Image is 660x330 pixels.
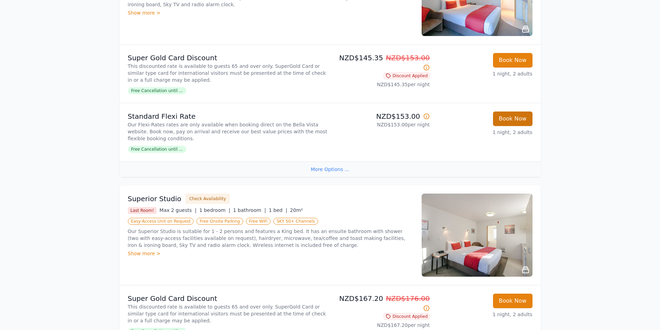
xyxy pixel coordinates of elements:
span: 1 bathroom | [233,207,266,213]
p: NZD$153.00 [333,112,430,121]
span: Last Room! [128,207,157,214]
span: Max 2 guests | [159,207,196,213]
span: Discount Applied [384,313,430,320]
p: 1 night, 2 adults [435,129,533,136]
span: Easy-Access Unit on Request [128,218,194,225]
div: Show more > [128,9,413,16]
button: Book Now [493,294,533,308]
p: NZD$145.35 [333,53,430,72]
span: 1 bed | [269,207,287,213]
span: NZD$153.00 [386,54,430,62]
span: 20m² [290,207,303,213]
p: Our Superior Studio is suitable for 1 - 2 persons and features a King bed. It has an ensuite bath... [128,228,413,249]
p: Standard Flexi Rate [128,112,327,121]
div: More Options ... [120,161,541,177]
h3: Superior Studio [128,194,182,204]
p: Super Gold Card Discount [128,294,327,303]
div: Show more > [128,250,413,257]
span: SKY 50+ Channels [273,218,318,225]
p: NZD$145.35 per night [333,81,430,88]
button: Check Availability [185,194,230,204]
button: Book Now [493,112,533,126]
p: 1 night, 2 adults [435,311,533,318]
p: Our Flexi-Rates rates are only available when booking direct on the Bella Vista website. Book now... [128,121,327,142]
span: Free Cancellation until ... [128,87,186,94]
span: NZD$176.00 [386,294,430,303]
p: 1 night, 2 adults [435,70,533,77]
button: Book Now [493,53,533,68]
p: Super Gold Card Discount [128,53,327,63]
p: NZD$153.00 per night [333,121,430,128]
span: Free WiFi [246,218,271,225]
p: This discounted rate is available to guests 65 and over only. SuperGold Card or similar type card... [128,63,327,83]
p: NZD$167.20 per night [333,322,430,329]
span: Discount Applied [384,72,430,79]
span: Free Onsite Parking [196,218,243,225]
p: This discounted rate is available to guests 65 and over only. SuperGold Card or similar type card... [128,303,327,324]
p: NZD$167.20 [333,294,430,313]
span: Free Cancellation until ... [128,146,186,153]
span: 1 bedroom | [199,207,230,213]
